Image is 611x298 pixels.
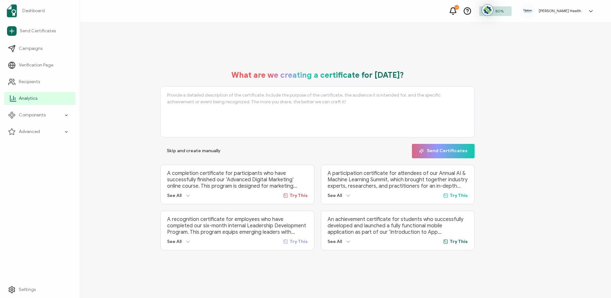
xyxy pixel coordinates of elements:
[231,70,404,80] h1: What are we creating a certificate for [DATE]?
[454,5,459,10] div: 11
[4,2,75,20] a: Dashboard
[19,112,46,118] span: Components
[579,267,611,298] iframe: Chat Widget
[523,9,532,13] img: d53189b9-353e-42ff-9f98-8e420995f065.jpg
[495,9,504,13] span: 80%
[167,239,182,244] span: See All
[160,144,227,158] button: Skip and create manually
[4,92,75,105] a: Analytics
[450,239,468,244] span: Try This
[4,42,75,55] a: Campaigns
[412,144,475,158] button: Send Certificates
[19,129,40,135] span: Advanced
[290,239,308,244] span: Try This
[20,28,56,34] span: Send Certificates
[450,193,468,198] span: Try This
[419,149,468,153] span: Send Certificates
[328,216,468,235] p: An achievement certificate for students who successfully developed and launched a fully functiona...
[22,8,45,14] span: Dashboard
[4,283,75,296] a: Settings
[167,149,220,153] span: Skip and create manually
[290,193,308,198] span: Try This
[328,170,468,189] p: A participation certificate for attendees of our Annual AI & Machine Learning Summit, which broug...
[167,216,307,235] p: A recognition certificate for employees who have completed our six-month internal Leadership Deve...
[7,4,17,17] img: sertifier-logomark-colored.svg
[4,75,75,88] a: Recipients
[19,45,43,52] span: Campaigns
[4,59,75,72] a: Verification Page
[539,9,581,13] h5: [PERSON_NAME] Health
[19,286,36,293] span: Settings
[167,193,182,198] span: See All
[328,239,342,244] span: See All
[167,170,307,189] p: A completion certificate for participants who have successfully finished our ‘Advanced Digital Ma...
[328,193,342,198] span: See All
[19,62,53,68] span: Verification Page
[19,95,37,102] span: Analytics
[4,24,75,38] a: Send Certificates
[19,79,40,85] span: Recipients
